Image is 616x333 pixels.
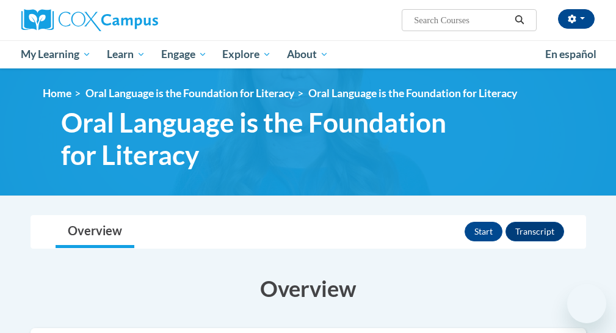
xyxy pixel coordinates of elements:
[537,42,604,67] a: En español
[279,40,336,68] a: About
[21,47,91,62] span: My Learning
[214,40,279,68] a: Explore
[99,40,153,68] a: Learn
[465,222,502,241] button: Start
[510,13,529,27] button: Search
[222,47,271,62] span: Explore
[12,40,604,68] div: Main menu
[43,87,71,100] a: Home
[545,48,596,60] span: En español
[31,273,586,304] h3: Overview
[567,284,606,323] iframe: Button to launch messaging window
[56,216,134,248] a: Overview
[107,47,145,62] span: Learn
[85,87,294,100] a: Oral Language is the Foundation for Literacy
[13,40,100,68] a: My Learning
[558,9,595,29] button: Account Settings
[153,40,215,68] a: Engage
[21,9,200,31] a: Cox Campus
[61,106,473,171] span: Oral Language is the Foundation for Literacy
[21,9,158,31] img: Cox Campus
[161,47,207,62] span: Engage
[505,222,564,241] button: Transcript
[287,47,328,62] span: About
[308,87,517,100] span: Oral Language is the Foundation for Literacy
[413,13,510,27] input: Search Courses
